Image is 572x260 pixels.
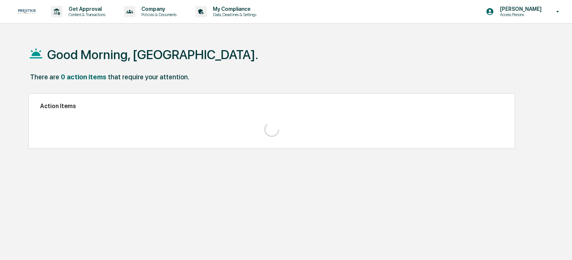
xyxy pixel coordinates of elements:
h2: Action Items [40,103,503,110]
h1: Good Morning, [GEOGRAPHIC_DATA]. [47,47,258,62]
p: Get Approval [63,6,109,12]
p: Policies & Documents [135,12,180,17]
p: Access Persons [494,12,545,17]
div: 0 action items [61,73,106,81]
p: My Compliance [207,6,260,12]
p: Data, Deadlines & Settings [207,12,260,17]
div: that require your attention. [108,73,189,81]
p: [PERSON_NAME] [494,6,545,12]
p: Company [135,6,180,12]
div: There are [30,73,59,81]
p: Content & Transactions [63,12,109,17]
img: logo [18,9,36,14]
